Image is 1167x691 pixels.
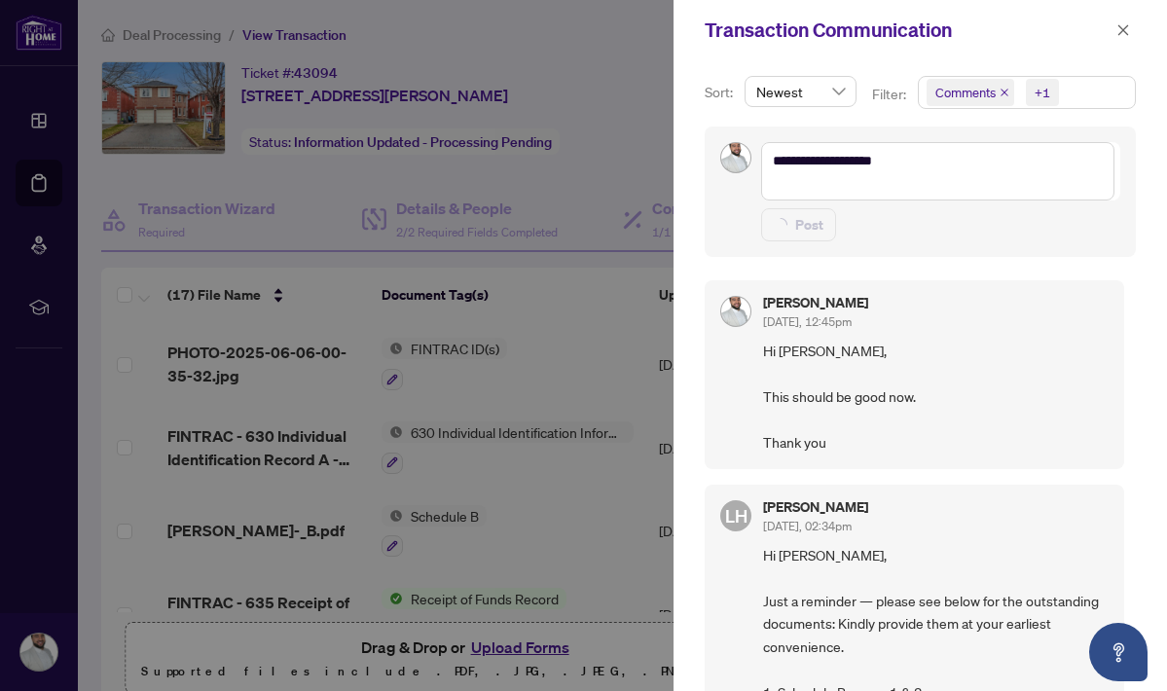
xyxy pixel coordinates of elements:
h5: [PERSON_NAME] [763,500,868,514]
button: Post [761,208,836,241]
span: close [1000,88,1009,97]
span: Hi [PERSON_NAME], This should be good now. Thank you [763,340,1109,454]
p: Sort: [705,82,737,103]
span: Comments [935,83,996,102]
span: Newest [756,77,845,106]
span: Comments [927,79,1014,106]
h5: [PERSON_NAME] [763,296,868,309]
span: LH [725,502,748,529]
span: close [1116,23,1130,37]
img: Profile Icon [721,297,750,326]
button: Open asap [1089,623,1148,681]
img: Profile Icon [721,143,750,172]
span: [DATE], 12:45pm [763,314,852,329]
p: Filter: [872,84,909,105]
span: [DATE], 02:34pm [763,519,852,533]
div: Transaction Communication [705,16,1111,45]
div: +1 [1035,83,1050,102]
